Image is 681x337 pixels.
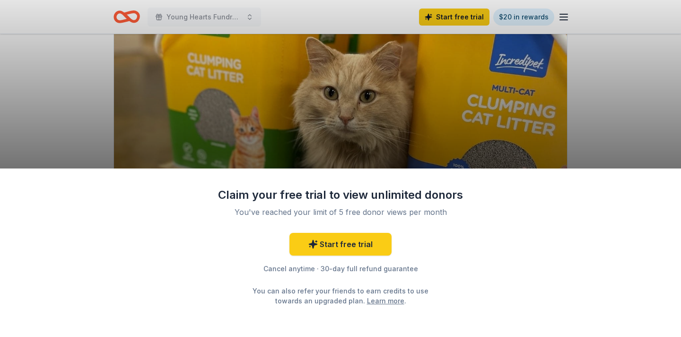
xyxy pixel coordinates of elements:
[289,233,392,256] a: Start free trial
[244,286,437,306] div: You can also refer your friends to earn credits to use towards an upgraded plan. .
[218,263,463,275] div: Cancel anytime · 30-day full refund guarantee
[218,187,463,203] div: Claim your free trial to view unlimited donors
[367,296,404,306] a: Learn more
[229,206,452,218] div: You've reached your limit of 5 free donor views per month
